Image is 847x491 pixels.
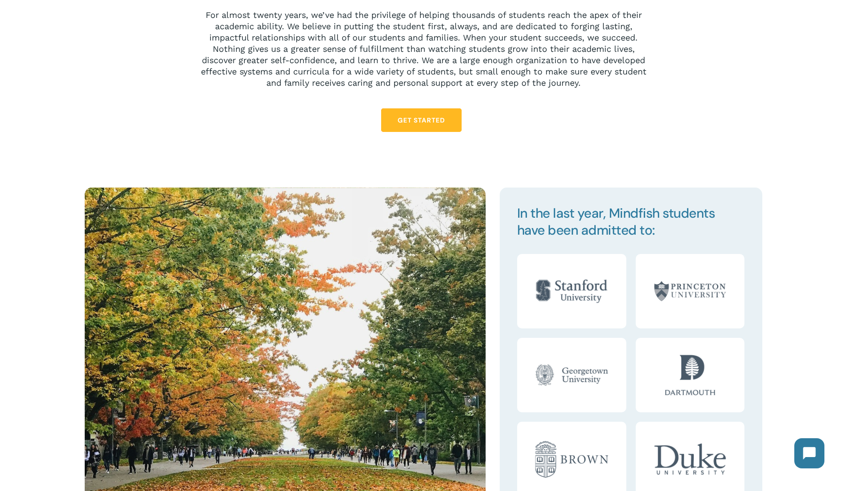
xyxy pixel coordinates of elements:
p: For almost twenty years, we’ve had the privilege of helping thousands of students reach the apex ... [200,9,647,89]
iframe: Chatbot [785,429,834,478]
img: Dartmouth [644,338,735,412]
img: Georgetown [526,338,617,412]
img: Stanford [526,254,617,328]
img: Princeton [644,254,735,328]
span: Get Started [398,115,445,125]
a: Get Started [381,108,462,132]
span: In the last year, Mindfish students have been admitted to: [517,205,715,239]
